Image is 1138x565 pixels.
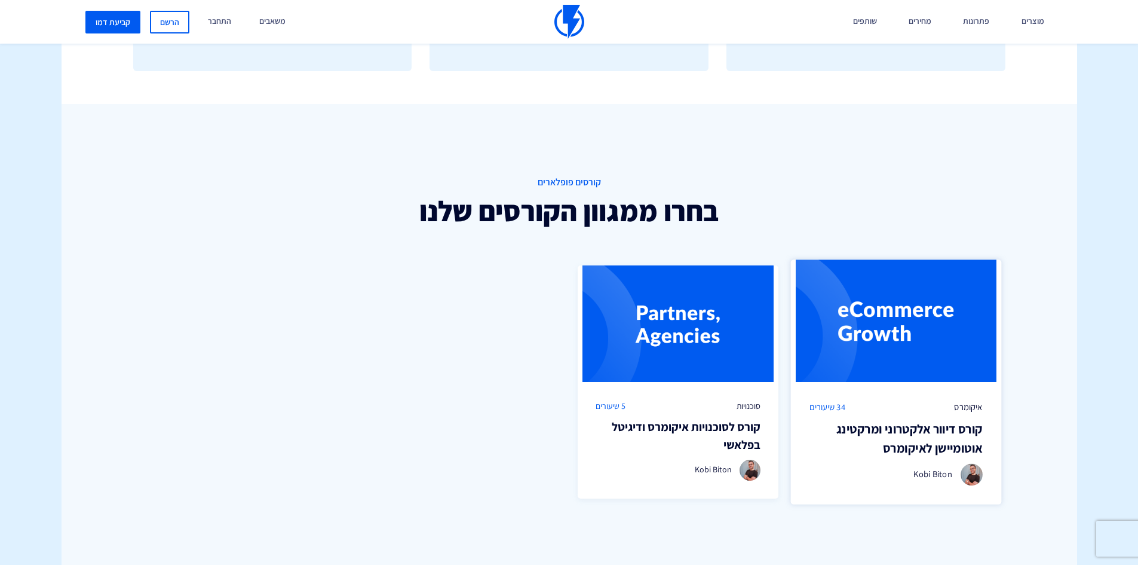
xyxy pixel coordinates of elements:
h3: קורס לסוכנויות איקומרס ודיגיטל בפלאשי [596,418,760,454]
a: סוכנויות 5 שיעורים קורס לסוכנויות איקומרס ודיגיטל בפלאשי Kobi Biton [578,265,778,499]
h2: בחרו ממגוון הקורסים שלנו [133,196,1005,227]
span: Kobi Biton [913,468,952,480]
span: קורסים פופלארים [133,176,1005,190]
span: 34 שיעורים [809,401,845,414]
h3: קורס דיוור אלקטרוני ומרקטינג אוטומיישן לאיקומרס [809,420,983,457]
a: קביעת דמו [85,11,140,33]
span: איקומרס [955,401,983,414]
span: Kobi Biton [695,464,732,475]
a: הרשם [150,11,189,33]
a: איקומרס 34 שיעורים קורס דיוור אלקטרוני ומרקטינג אוטומיישן לאיקומרס Kobi Biton [791,260,1002,505]
span: סוכנויות [737,400,760,412]
span: 5 שיעורים [596,400,625,412]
